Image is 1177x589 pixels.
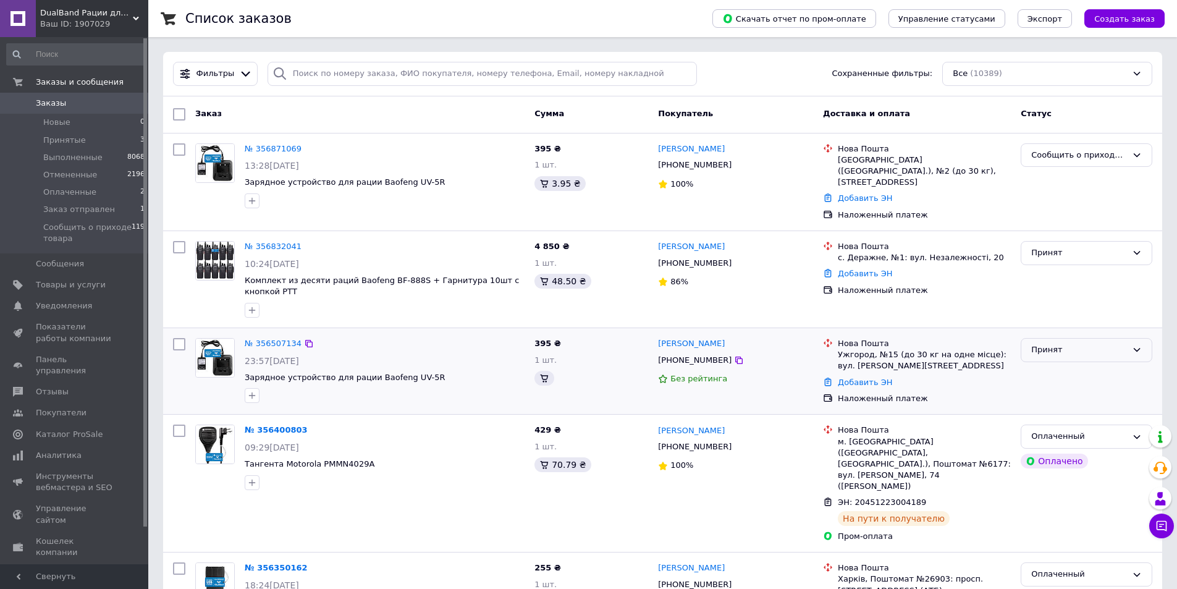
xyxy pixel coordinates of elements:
[534,242,569,251] span: 4 850 ₴
[245,459,374,468] a: Тангента Motorola PMMN4029A
[888,9,1005,28] button: Управление статусами
[245,339,302,348] a: № 356507134
[1031,568,1127,581] div: Оплаченный
[195,241,235,281] a: Фото товару
[1084,9,1165,28] button: Создать заказ
[534,580,557,589] span: 1 шт.
[534,274,591,289] div: 48.50 ₴
[195,143,235,183] a: Фото товару
[534,144,561,153] span: 395 ₴
[838,155,1011,189] div: [GEOGRAPHIC_DATA] ([GEOGRAPHIC_DATA].), №2 (до 30 кг), [STREET_ADDRESS]
[196,339,234,377] img: Фото товару
[245,443,299,452] span: 09:29[DATE]
[534,355,557,365] span: 1 шт.
[534,160,557,169] span: 1 шт.
[838,252,1011,263] div: с. Деражне, №1: вул. Незалежності, 20
[36,354,114,376] span: Панель управления
[656,255,734,271] div: [PHONE_NUMBER]
[838,210,1011,221] div: Наложенный платеж
[656,439,734,455] div: [PHONE_NUMBER]
[838,349,1011,371] div: Ужгород, №15 (до 30 кг на одне місце): вул. [PERSON_NAME][STREET_ADDRESS]
[36,98,66,109] span: Заказы
[185,11,292,26] h1: Список заказов
[534,425,561,434] span: 429 ₴
[658,109,713,118] span: Покупатель
[670,374,727,383] span: Без рейтинга
[195,425,235,464] a: Фото товару
[245,276,519,297] a: Комплект из десяти раций Baofeng BF-888S + Гарнитура 10шт с кнопкой РТТ
[268,62,698,86] input: Поиск по номеру заказа, ФИО покупателя, номеру телефона, Email, номеру накладной
[534,339,561,348] span: 395 ₴
[140,117,145,128] span: 0
[195,338,235,378] a: Фото товару
[40,7,133,19] span: DualBand Рации для всех
[658,241,725,253] a: [PERSON_NAME]
[245,373,445,382] a: Зарядное устройство для рации Baofeng UV-5R
[658,425,725,437] a: [PERSON_NAME]
[245,259,299,269] span: 10:24[DATE]
[1021,454,1087,468] div: Оплачено
[43,169,97,180] span: Отмененные
[245,563,308,572] a: № 356350162
[43,117,70,128] span: Новые
[36,258,84,269] span: Сообщения
[534,442,557,451] span: 1 шт.
[36,279,106,290] span: Товары и услуги
[36,77,124,88] span: Заказы и сообщения
[832,68,932,80] span: Сохраненные фильтры:
[838,498,926,507] span: ЭН: 20451223004189
[1027,14,1062,23] span: Экспорт
[196,425,234,464] img: Фото товару
[838,511,950,526] div: На пути к получателю
[838,562,1011,574] div: Нова Пошта
[36,407,86,418] span: Покупатели
[36,300,92,311] span: Уведомления
[1018,9,1072,28] button: Экспорт
[838,241,1011,252] div: Нова Пошта
[245,242,302,251] a: № 356832041
[195,109,222,118] span: Заказ
[838,338,1011,349] div: Нова Пошта
[658,562,725,574] a: [PERSON_NAME]
[712,9,876,28] button: Скачать отчет по пром-оплате
[36,450,82,461] span: Аналитика
[196,242,234,280] img: Фото товару
[127,169,145,180] span: 2196
[245,177,445,187] a: Зарядное устройство для рации Baofeng UV-5R
[36,471,114,493] span: Инструменты вебмастера и SEO
[534,176,585,191] div: 3.95 ₴
[838,285,1011,296] div: Наложенный платеж
[36,386,69,397] span: Отзывы
[6,43,146,66] input: Поиск
[953,68,968,80] span: Все
[43,187,96,198] span: Оплаченные
[245,144,302,153] a: № 356871069
[245,161,299,171] span: 13:28[DATE]
[1031,430,1127,443] div: Оплаченный
[534,109,564,118] span: Сумма
[1031,149,1127,162] div: Сообщить о приходе товара
[656,352,734,368] div: [PHONE_NUMBER]
[43,204,115,215] span: Заказ отправлен
[140,204,145,215] span: 1
[1031,344,1127,357] div: Принят
[838,378,892,387] a: Добавить ЭН
[36,503,114,525] span: Управление сайтом
[838,436,1011,493] div: м. [GEOGRAPHIC_DATA] ([GEOGRAPHIC_DATA], [GEOGRAPHIC_DATA].), Поштомат №6177: вул. [PERSON_NAME],...
[1021,109,1052,118] span: Статус
[1031,247,1127,260] div: Принят
[722,13,866,24] span: Скачать отчет по пром-оплате
[970,69,1002,78] span: (10389)
[1149,514,1174,538] button: Чат с покупателем
[838,425,1011,436] div: Нова Пошта
[245,356,299,366] span: 23:57[DATE]
[534,563,561,572] span: 255 ₴
[140,135,145,146] span: 3
[1094,14,1155,23] span: Создать заказ
[838,143,1011,155] div: Нова Пошта
[36,536,114,558] span: Кошелек компании
[838,269,892,278] a: Добавить ЭН
[838,193,892,203] a: Добавить ЭН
